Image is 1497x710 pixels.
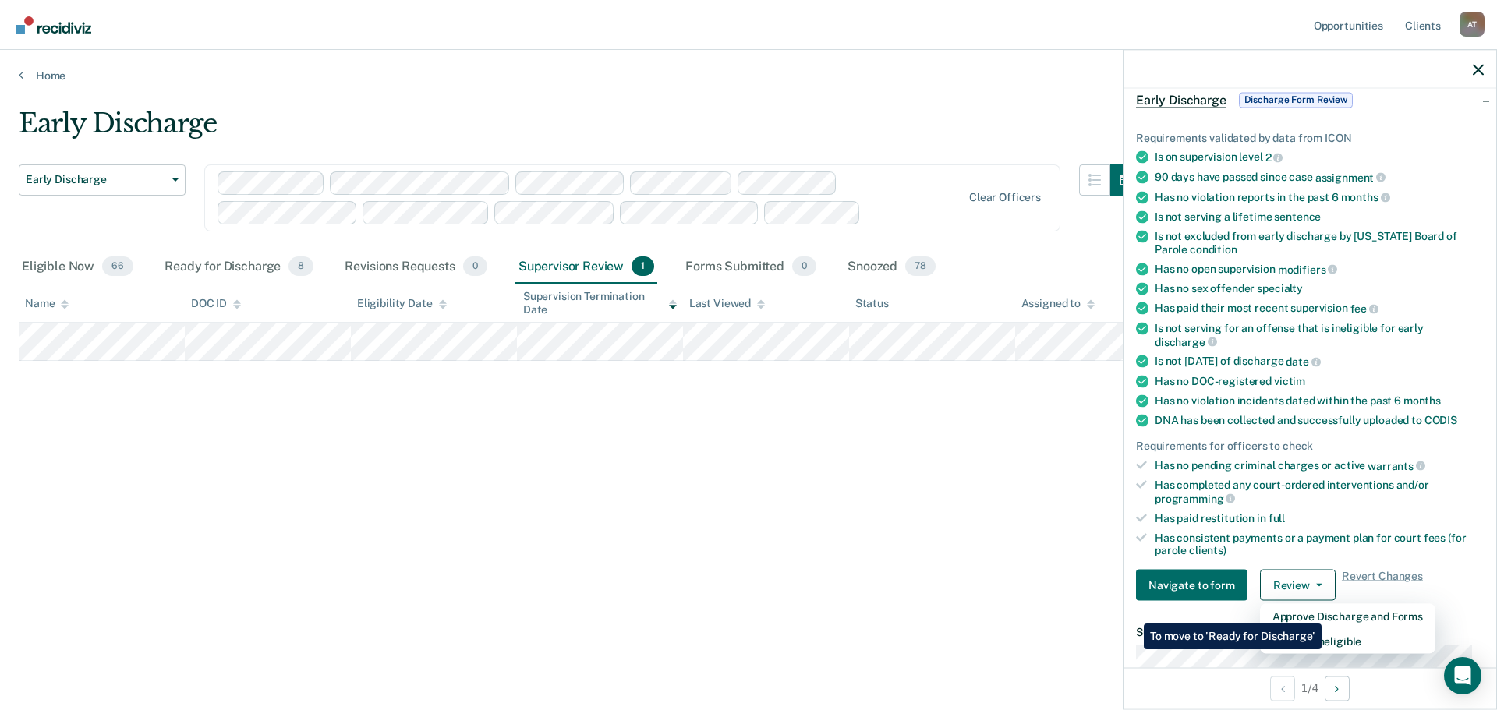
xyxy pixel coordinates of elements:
div: Open Intercom Messenger [1444,657,1481,694]
div: Has no DOC-registered [1155,374,1484,387]
span: 0 [792,256,816,277]
span: 0 [463,256,487,277]
div: Assigned to [1021,297,1095,310]
div: Is not [DATE] of discharge [1155,355,1484,369]
span: Revert Changes [1342,570,1423,601]
div: Is not excluded from early discharge by [US_STATE] Board of Parole [1155,230,1484,256]
div: Status [855,297,889,310]
div: Is not serving for an offense that is ineligible for early [1155,321,1484,348]
div: Eligibility Date [357,297,447,310]
span: Early Discharge [1136,92,1226,108]
span: discharge [1155,335,1217,348]
span: months [1403,394,1441,406]
a: Home [19,69,1478,83]
div: Has no sex offender [1155,282,1484,295]
div: Supervision Termination Date [523,290,677,316]
div: DNA has been collected and successfully uploaded to [1155,413,1484,426]
div: Forms Submitted [682,250,819,284]
div: Has no pending criminal charges or active [1155,458,1484,472]
span: clients) [1189,544,1226,556]
div: Clear officers [969,191,1041,204]
span: warrants [1368,459,1425,472]
div: Supervisor Review [515,250,658,284]
div: Has completed any court-ordered interventions and/or [1155,479,1484,505]
div: Ready for Discharge [161,250,317,284]
div: Has no violation reports in the past 6 [1155,190,1484,204]
div: Has no violation incidents dated within the past 6 [1155,394,1484,407]
span: 8 [288,256,313,277]
span: sentence [1274,210,1321,223]
div: Requirements for officers to check [1136,439,1484,452]
dt: Supervision [1136,626,1484,639]
div: Has consistent payments or a payment plan for court fees (for parole [1155,531,1484,557]
span: 78 [905,256,936,277]
img: Recidiviz [16,16,91,34]
div: Requirements validated by data from ICON [1136,131,1484,144]
span: date [1286,355,1320,368]
div: A T [1460,12,1485,37]
button: Next Opportunity [1325,676,1350,701]
div: Last Viewed [689,297,765,310]
button: Review [1260,570,1336,601]
span: fee [1350,302,1378,315]
div: Has no open supervision [1155,262,1484,276]
span: programming [1155,492,1235,504]
span: Early Discharge [26,173,166,186]
div: 90 days have passed since case [1155,170,1484,184]
span: Discharge Form Review [1239,92,1353,108]
div: Is on supervision level [1155,150,1484,164]
span: condition [1190,242,1237,255]
div: Early Discharge [19,108,1141,152]
span: 66 [102,256,133,277]
button: Approve Discharge and Forms [1260,604,1435,629]
a: Navigate to form link [1136,570,1254,601]
span: 2 [1265,151,1283,164]
div: Has paid their most recent supervision [1155,302,1484,316]
div: Has paid restitution in [1155,511,1484,525]
div: Snoozed [844,250,939,284]
button: Previous Opportunity [1270,676,1295,701]
span: CODIS [1424,413,1457,426]
div: Early DischargeDischarge Form Review [1124,75,1496,125]
div: Eligible Now [19,250,136,284]
div: DOC ID [191,297,241,310]
div: Name [25,297,69,310]
span: specialty [1257,282,1303,295]
span: modifiers [1278,263,1338,275]
span: assignment [1315,171,1386,183]
div: Revisions Requests [342,250,490,284]
div: Is not serving a lifetime [1155,210,1484,224]
span: full [1269,511,1285,524]
div: 1 / 4 [1124,667,1496,708]
span: 1 [632,256,654,277]
span: months [1341,191,1390,203]
button: Navigate to form [1136,570,1247,601]
button: Profile dropdown button [1460,12,1485,37]
span: victim [1274,374,1305,387]
button: Mark as Ineligible [1260,629,1435,654]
